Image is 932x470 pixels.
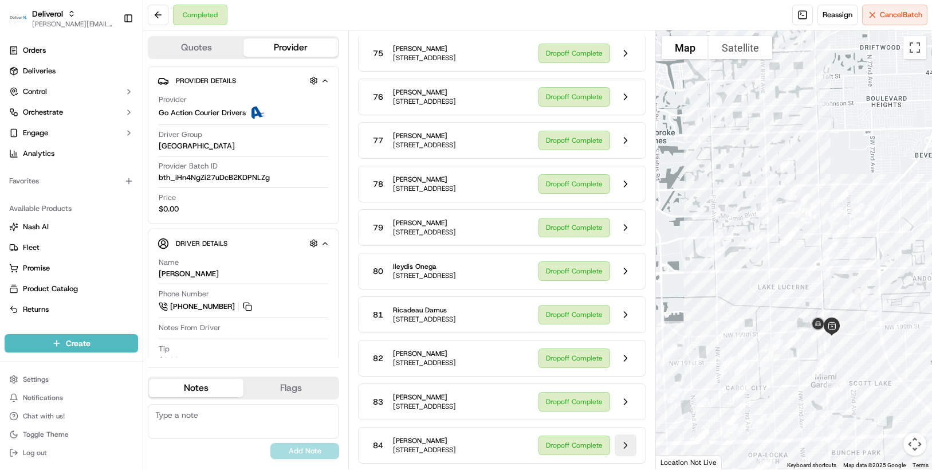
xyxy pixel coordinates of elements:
span: Control [23,87,47,97]
div: 81 [821,378,846,402]
div: 3 [841,284,865,308]
div: 16 [762,197,787,221]
span: [PERSON_NAME][EMAIL_ADDRESS][PERSON_NAME][DOMAIN_NAME] [32,19,114,29]
span: [STREET_ADDRESS] [393,140,456,150]
div: 11 [833,182,858,206]
div: 52 [718,419,742,443]
a: Deliveries [5,62,138,80]
p: Welcome 👋 [11,46,209,64]
span: Nash AI [23,222,49,232]
div: 47 [728,381,752,405]
button: Notes [149,379,243,397]
span: 82 [373,352,383,364]
div: 35 [723,314,748,338]
span: [PERSON_NAME] [393,349,456,358]
span: [STREET_ADDRESS] [393,271,456,280]
div: 26 [740,229,764,253]
span: [PERSON_NAME] [393,393,456,402]
div: 82 [808,358,832,382]
span: Notes From Driver [159,323,221,333]
img: 1736555255976-a54dd68f-1ca7-489b-9aae-adbdc363a1c4 [11,109,32,130]
span: Orders [23,45,46,56]
div: 83 [812,349,836,373]
div: We're available if you need us! [52,121,158,130]
span: 7:06 AM [101,209,129,218]
div: 25 [704,228,728,252]
span: bth_iHn4NgZi27uDcB2KDPNLZg [159,173,270,183]
div: 24 [706,242,730,266]
span: Driver Details [176,239,227,248]
div: 6 [845,242,869,266]
a: Open this area in Google Maps (opens a new window) [659,455,697,469]
a: [PHONE_NUMBER] [159,300,254,313]
div: 21 [780,179,804,203]
div: 77 [821,424,845,448]
div: [PERSON_NAME] [159,269,219,279]
div: 38 [658,339,682,363]
button: Control [5,83,138,101]
span: Ricadeau Damus [393,305,456,315]
div: 46 [689,393,713,417]
div: 31 [781,329,805,353]
span: [STREET_ADDRESS] [393,402,456,411]
div: 💻 [97,257,106,267]
span: Name [159,257,179,268]
span: Orchestrate [23,107,63,117]
span: Driver Group [159,130,202,140]
img: Deliverol [9,10,27,26]
button: Reassign [817,5,858,25]
span: Phone Number [159,289,209,299]
div: 51 [718,411,742,435]
button: Settings [5,371,138,387]
span: 76 [373,91,383,103]
span: Reassign [823,10,852,20]
span: Returns [23,304,49,315]
div: 📗 [11,257,21,267]
div: 36 [730,355,754,379]
img: 1736555255976-a54dd68f-1ca7-489b-9aae-adbdc363a1c4 [23,209,32,218]
span: API Documentation [108,256,184,268]
div: Start new chat [52,109,188,121]
div: 13 [828,220,852,244]
a: 📗Knowledge Base [7,252,92,272]
span: [PERSON_NAME] [393,218,456,228]
img: Charles Folsom [11,167,30,185]
span: Product Catalog [23,284,78,294]
button: Engage [5,124,138,142]
div: 10 [845,198,869,222]
span: Ileydis Onega [393,262,456,271]
img: Jeff Sasse [11,198,30,216]
div: 22 [772,153,796,177]
span: [PERSON_NAME] [36,178,93,187]
span: Engage [23,128,48,138]
button: Toggle Theme [5,426,138,442]
span: 77 [373,135,383,146]
button: Create [5,334,138,352]
a: Terms (opens in new tab) [913,462,929,468]
div: 30 [746,228,770,252]
span: Promise [23,263,50,273]
span: [STREET_ADDRESS] [393,445,456,455]
span: Tip [159,344,170,354]
button: Deliverol [32,8,63,19]
a: Promise [9,263,133,273]
div: 29 [780,222,804,246]
span: [PERSON_NAME] [36,209,93,218]
span: [STREET_ADDRESS] [393,315,456,324]
button: See all [178,147,209,160]
div: 33 [754,347,778,371]
span: 79 [373,222,383,233]
div: 23 [753,198,777,222]
a: Powered byPylon [81,284,139,293]
span: [STREET_ADDRESS] [393,53,456,62]
button: Provider [243,38,338,57]
span: [STREET_ADDRESS] [393,184,456,193]
span: [PERSON_NAME] [393,88,456,97]
div: 1 [862,296,886,320]
button: Notifications [5,390,138,406]
span: 84 [373,440,383,451]
a: Product Catalog [9,284,133,294]
div: 5 [819,237,843,261]
span: 10:08 AM [101,178,134,187]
